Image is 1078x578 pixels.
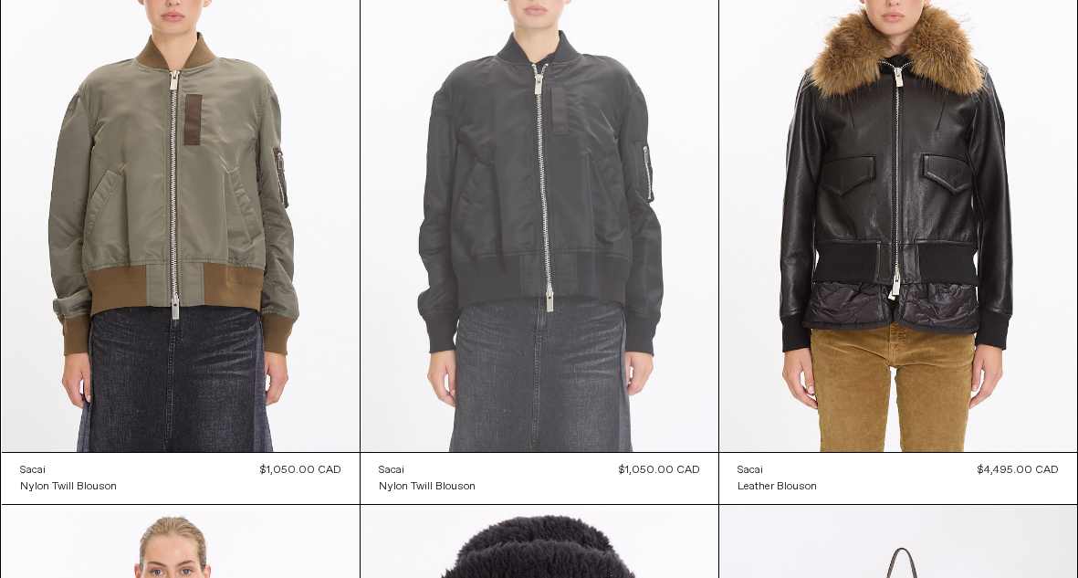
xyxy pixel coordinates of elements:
[20,479,117,495] div: Nylon Twill Blouson
[379,462,476,478] a: Sacai
[260,462,341,478] div: $1,050.00 CAD
[738,463,763,478] div: Sacai
[738,462,817,478] a: Sacai
[978,462,1059,478] div: $4,495.00 CAD
[619,462,700,478] div: $1,050.00 CAD
[20,478,117,495] a: Nylon Twill Blouson
[20,463,46,478] div: Sacai
[379,478,476,495] a: Nylon Twill Blouson
[379,463,404,478] div: Sacai
[738,478,817,495] a: Leather Blouson
[20,462,117,478] a: Sacai
[379,479,476,495] div: Nylon Twill Blouson
[738,479,817,495] div: Leather Blouson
